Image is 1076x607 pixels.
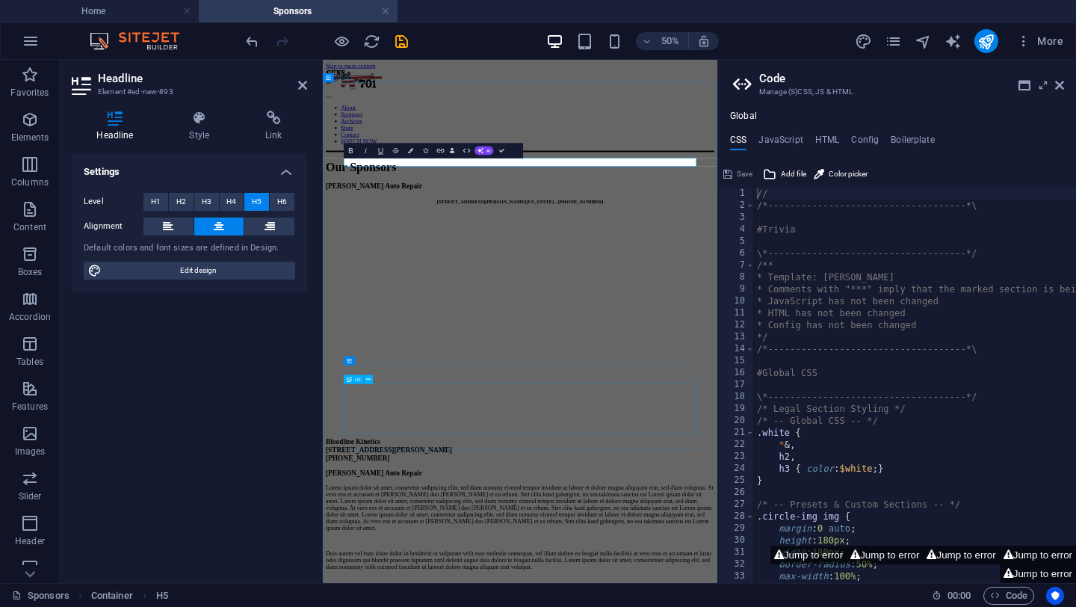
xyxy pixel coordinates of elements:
div: 19 [719,403,755,415]
h4: Style [164,111,241,142]
div: 3 [719,212,755,224]
span: H6 [277,193,287,211]
i: Publish [977,33,995,50]
button: Link [433,144,448,158]
div: 21 [719,427,755,439]
span: Add file [781,165,806,183]
div: 8 [719,271,755,283]
h6: 50% [658,32,682,50]
button: Colors [403,144,418,158]
h4: Global [730,111,757,123]
i: On resize automatically adjust zoom level to fit chosen device. [697,34,711,48]
span: : [958,590,960,601]
div: 11 [719,307,755,319]
label: Level [84,193,143,211]
div: 5 [719,235,755,247]
h4: HTML [815,135,840,151]
i: AI Writer [944,33,962,50]
button: undo [243,32,261,50]
span: H1 [151,193,161,211]
div: 7 [719,259,755,271]
div: 15 [719,355,755,367]
button: Jump to error [847,546,923,564]
div: 9 [719,283,755,295]
button: Strikethrough [389,144,403,158]
div: 30 [719,534,755,546]
button: Code [983,587,1034,605]
p: Accordion [9,311,51,323]
button: H3 [194,193,219,211]
div: 16 [719,367,755,379]
button: HTML [460,144,474,158]
div: 23 [719,451,755,463]
p: Content [13,221,46,233]
p: Favorites [10,87,49,99]
button: AI [474,147,494,155]
h4: JavaScript [758,135,803,151]
button: Jump to error [1000,546,1076,564]
span: Click to select. Double-click to edit [156,587,168,605]
p: Elements [11,132,49,144]
button: H6 [270,193,294,211]
button: design [855,32,873,50]
span: H3 [355,378,361,382]
button: Jump to error [770,546,847,564]
i: Pages (Ctrl+Alt+S) [885,33,902,50]
button: H5 [244,193,269,211]
button: Edit design [84,262,295,280]
button: Click here to leave preview mode and continue editing [333,32,350,50]
div: 10 [719,295,755,307]
nav: breadcrumb [91,587,168,605]
p: Columns [11,176,49,188]
h4: Headline [72,111,164,142]
div: 1 [719,188,755,200]
p: Images [15,446,46,457]
button: Icons [418,144,433,158]
h2: Code [759,72,1064,85]
img: Editor Logo [86,32,198,50]
button: H4 [220,193,244,211]
h5: [STREET_ADDRESS][PERSON_NAME][US_STATE] - [PHONE_NUMBER] [6,277,783,289]
div: 4 [719,224,755,235]
button: text_generator [944,32,962,50]
i: Navigator [915,33,932,50]
button: 50% [636,32,689,50]
button: H1 [143,193,168,211]
div: 13 [719,331,755,343]
button: Data Bindings [448,144,459,158]
i: Undo: Edit headline (Ctrl+Z) [244,33,261,50]
span: More [1016,34,1063,49]
span: H3 [202,193,211,211]
h4: Config [851,135,879,151]
h4: CSS [730,135,746,151]
div: 20 [719,415,755,427]
i: Save (Ctrl+S) [393,33,410,50]
button: Color picker [811,165,870,183]
h4: Link [241,111,307,142]
h4: Settings [72,154,307,181]
div: 27 [719,499,755,511]
span: Color picker [829,165,868,183]
p: Boxes [18,266,43,278]
button: Add file [761,165,808,183]
div: 22 [719,439,755,451]
i: Reload page [363,33,380,50]
span: AI [486,149,491,153]
button: H2 [169,193,194,211]
button: publish [974,29,998,53]
button: save [392,32,410,50]
h3: Element #ed-new-893 [98,85,277,99]
p: Features [12,401,48,413]
h6: Session time [932,587,971,605]
button: Underline (⌘U) [374,144,388,158]
button: Jump to error [1000,564,1076,583]
label: Alignment [84,218,143,235]
div: 6 [719,247,755,259]
span: H5 [252,193,262,211]
button: pages [885,32,903,50]
div: 17 [719,379,755,391]
span: Click to select. Double-click to edit [91,587,133,605]
div: 28 [719,511,755,523]
span: Edit design [106,262,291,280]
div: 18 [719,391,755,403]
